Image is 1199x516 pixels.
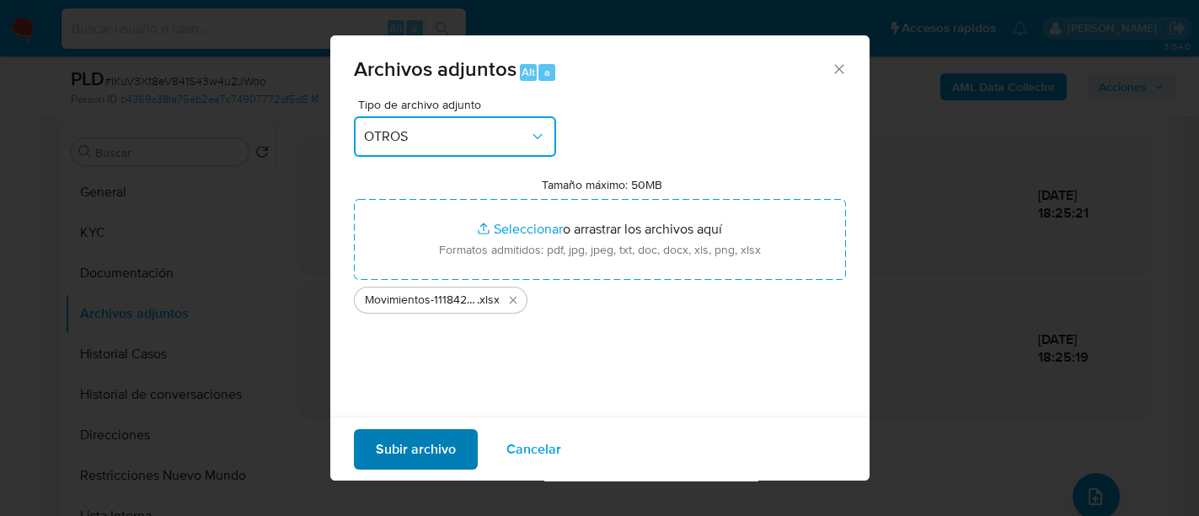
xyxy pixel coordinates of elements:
[354,428,478,469] button: Subir archivo
[484,428,583,469] button: Cancelar
[522,64,535,80] span: Alt
[503,290,523,310] button: Eliminar Movimientos-1118426711.xlsx
[506,430,561,467] span: Cancelar
[831,61,846,76] button: Cerrar
[358,99,560,110] span: Tipo de archivo adjunto
[542,177,662,192] label: Tamaño máximo: 50MB
[354,54,517,83] span: Archivos adjuntos
[376,430,456,467] span: Subir archivo
[477,292,500,309] span: .xlsx
[354,116,556,157] button: OTROS
[364,128,529,145] span: OTROS
[544,64,550,80] span: a
[365,292,477,309] span: Movimientos-1118426711
[354,280,846,314] ul: Archivos seleccionados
